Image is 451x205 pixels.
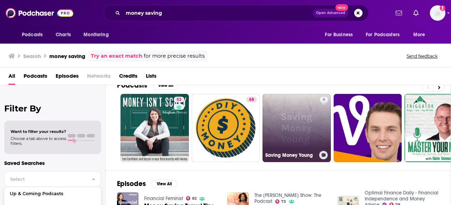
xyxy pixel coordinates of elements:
[246,97,257,102] a: 68
[6,6,73,20] img: Podchaser - Follow, Share and Rate Podcasts
[320,97,328,102] a: 6
[192,94,260,162] a: 68
[430,5,445,21] span: Logged in as TouchdownUK
[361,28,410,41] button: open menu
[316,11,345,15] span: Open Advanced
[320,28,362,41] button: open menu
[265,152,316,158] h3: Saving Money Young
[249,96,254,103] span: 68
[323,96,325,103] span: 6
[430,5,445,21] button: Show profile menu
[430,5,445,21] img: User Profile
[177,96,181,103] span: 53
[51,28,75,41] a: Charts
[413,30,425,40] span: More
[17,28,52,41] button: open menu
[335,4,348,11] span: New
[79,28,118,41] button: open menu
[325,30,353,40] span: For Business
[84,30,109,40] span: Monitoring
[262,94,331,162] a: 6Saving Money Young
[22,30,43,40] span: Podcasts
[393,7,405,19] a: Show notifications dropdown
[56,30,71,40] span: Charts
[440,5,445,11] svg: Add a profile image
[408,28,434,41] button: open menu
[174,97,184,102] a: 53
[104,5,369,21] div: Search podcasts, credits, & more...
[366,30,400,40] span: For Podcasters
[410,7,421,19] a: Show notifications dropdown
[121,94,189,162] a: 53
[123,7,313,19] input: Search podcasts, credits, & more...
[313,9,348,17] button: Open AdvancedNew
